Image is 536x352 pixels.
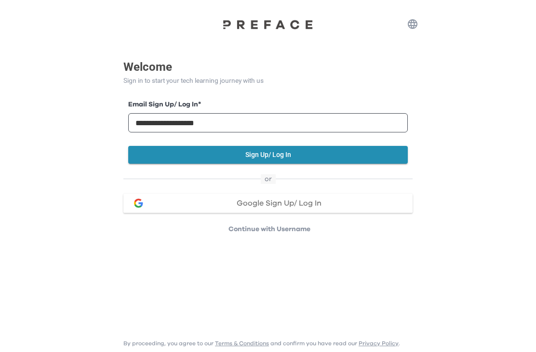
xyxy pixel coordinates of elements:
[126,224,413,234] p: Continue with Username
[123,76,413,86] p: Sign in to start your tech learning journey with us
[128,100,408,110] label: Email Sign Up/ Log In *
[128,146,408,164] button: Sign Up/ Log In
[220,19,316,29] img: Preface Logo
[123,58,413,76] p: Welcome
[215,340,269,346] a: Terms & Conditions
[123,194,413,213] button: google loginGoogle Sign Up/ Log In
[123,339,400,347] p: By proceeding, you agree to our and confirm you have read our .
[261,174,276,184] span: or
[237,199,322,207] span: Google Sign Up/ Log In
[133,197,144,209] img: google login
[359,340,399,346] a: Privacy Policy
